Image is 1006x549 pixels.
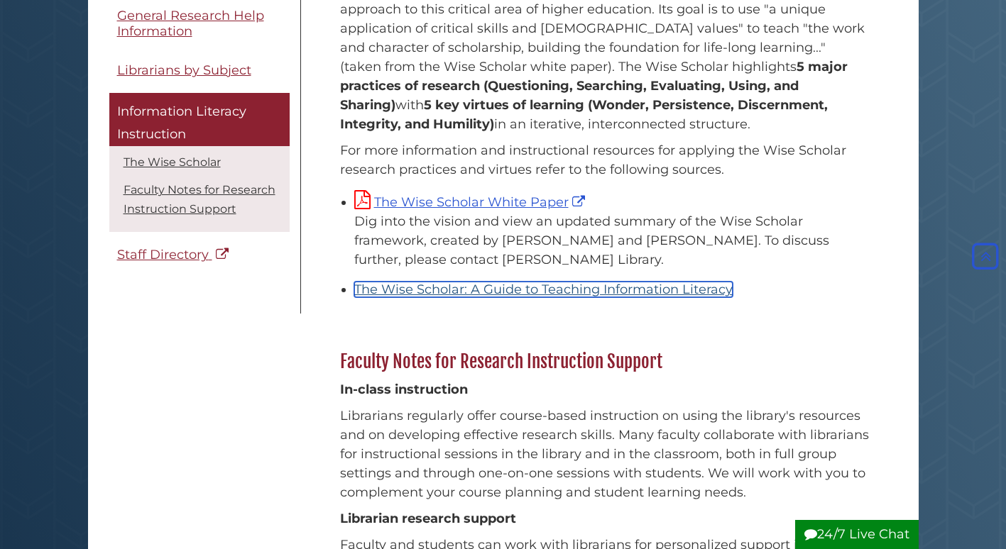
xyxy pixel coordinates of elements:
span: General Research Help Information [117,8,264,40]
strong: 5 key virtues of learning (Wonder, Persistence, Discernment, Integrity, and Humility) [340,97,828,132]
span: Staff Directory [117,248,209,263]
div: Dig into the vision and view an updated summary of the Wise Scholar framework, created by [PERSON... [354,212,869,270]
a: Information Literacy Instruction [109,94,290,147]
a: Staff Directory [109,240,290,272]
p: For more information and instructional resources for applying the Wise Scholar research practices... [340,141,869,179]
a: Back to Top [968,249,1002,265]
strong: Librarian research support [340,511,516,526]
strong: In-class instruction [340,382,468,397]
span: Librarians by Subject [117,62,251,78]
a: Librarians by Subject [109,55,290,87]
a: The Wise Scholar White Paper [354,194,589,210]
button: 24/7 Live Chat [795,520,919,549]
h2: Faculty Notes for Research Instruction Support [333,350,876,373]
a: Faculty Notes for Research Instruction Support [124,184,275,216]
a: The Wise Scholar: A Guide to Teaching Information Literacy [354,282,733,297]
a: The Wise Scholar [124,156,221,170]
span: Information Literacy Instruction [117,104,246,143]
p: Librarians regularly offer course-based instruction on using the library's resources and on devel... [340,406,869,502]
strong: 5 major practices of research (Questioning, Searching, Evaluating, Using, and Sharing) [340,59,848,113]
